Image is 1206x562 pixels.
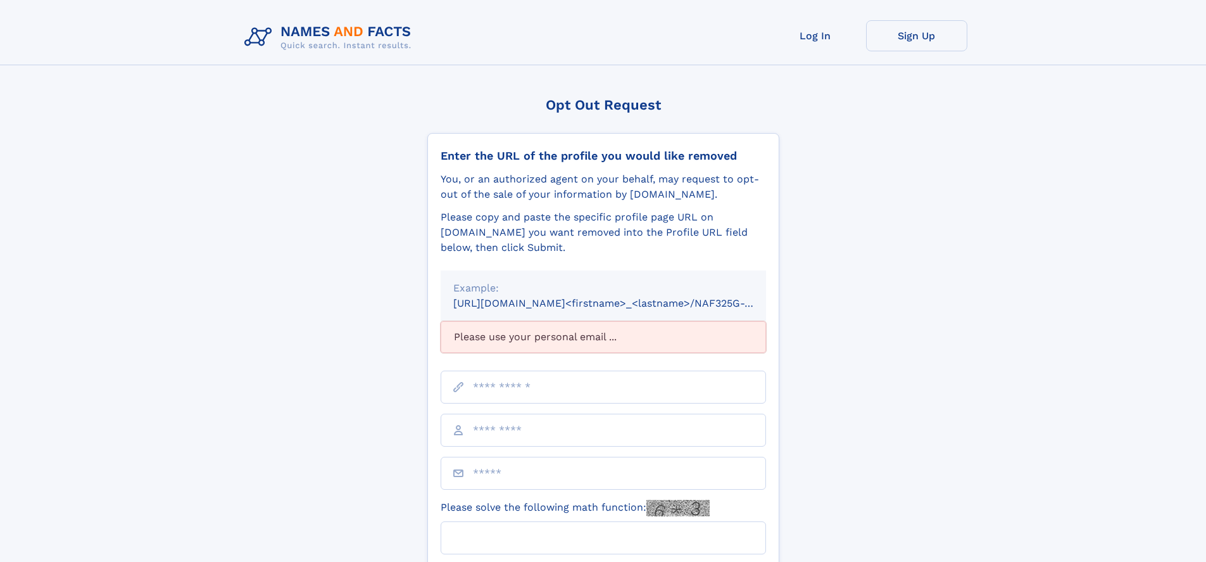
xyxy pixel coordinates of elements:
div: You, or an authorized agent on your behalf, may request to opt-out of the sale of your informatio... [441,172,766,202]
div: Opt Out Request [427,97,779,113]
a: Log In [765,20,866,51]
div: Please use your personal email ... [441,321,766,353]
small: [URL][DOMAIN_NAME]<firstname>_<lastname>/NAF325G-xxxxxxxx [453,297,790,309]
div: Enter the URL of the profile you would like removed [441,149,766,163]
div: Example: [453,281,753,296]
img: Logo Names and Facts [239,20,422,54]
a: Sign Up [866,20,967,51]
label: Please solve the following math function: [441,500,710,516]
div: Please copy and paste the specific profile page URL on [DOMAIN_NAME] you want removed into the Pr... [441,210,766,255]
